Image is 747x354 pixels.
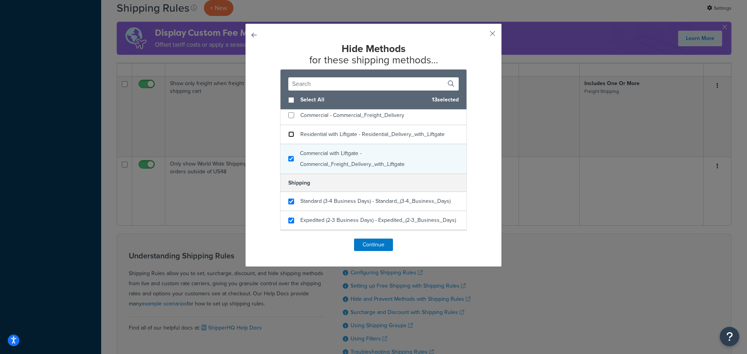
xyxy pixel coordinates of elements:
[281,91,466,110] div: 13 selected
[300,216,456,224] span: Expedited (2-3 Business Days) - Expedited_(2-3_Business_Days)
[300,149,405,168] span: Commercial with Liftgate - Commercial_Freight_Delivery_with_Liftgate
[342,41,405,56] strong: Hide Methods
[354,239,393,251] button: Continue
[300,130,445,138] span: Residential with Liftgate - Residential_Delivery_with_Liftgate
[265,43,482,65] h2: for these shipping methods...
[300,197,451,205] span: Standard (3-4 Business Days) - Standard_(3-4_Business_Days)
[300,111,404,119] span: Commercial - Commercial_Freight_Delivery
[281,174,466,192] h5: Shipping
[300,94,426,105] span: Select All
[288,77,459,91] input: Search
[720,327,739,346] button: Open Resource Center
